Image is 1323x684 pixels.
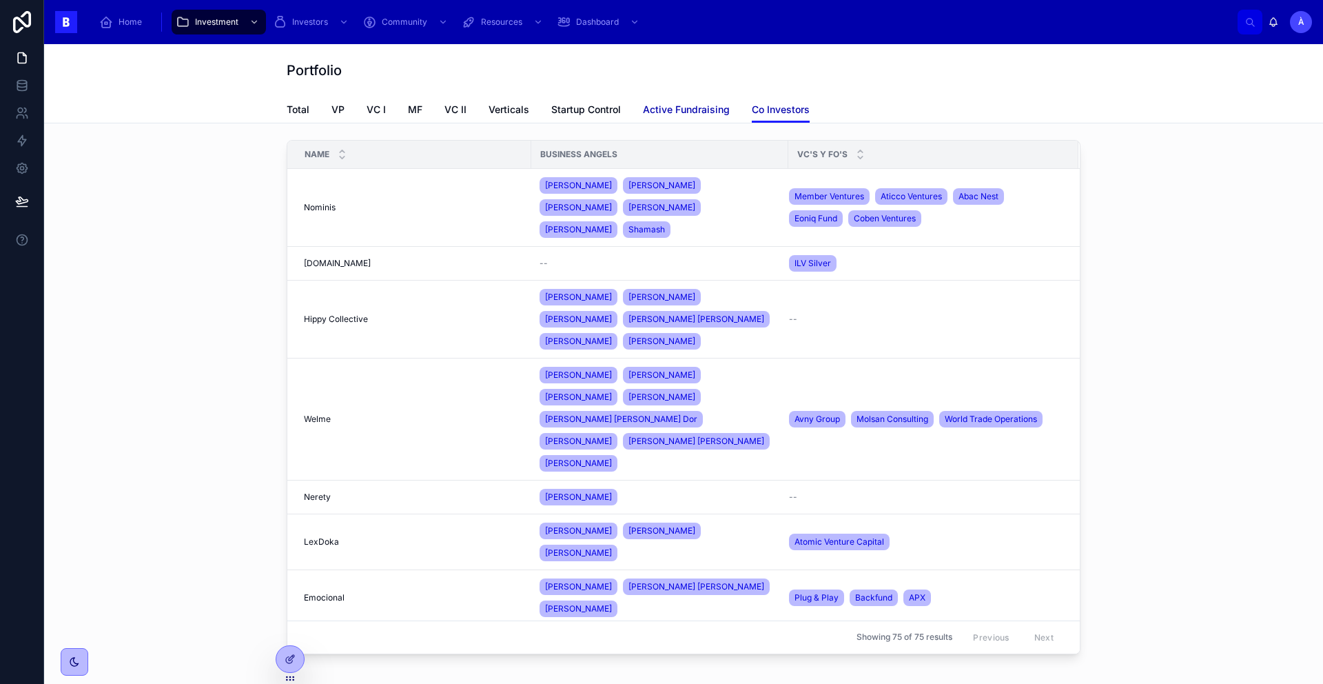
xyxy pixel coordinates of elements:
a: Investment [172,10,266,34]
a: [PERSON_NAME] [540,433,617,450]
span: Member Ventures [794,191,864,202]
a: Coben Ventures [848,210,921,227]
span: [PERSON_NAME] [545,603,612,614]
a: [PERSON_NAME] [540,199,617,216]
span: Molsan Consulting [857,414,928,425]
a: [PERSON_NAME] [540,523,617,539]
a: [PERSON_NAME][PERSON_NAME][PERSON_NAME][PERSON_NAME][PERSON_NAME]Shamash [540,174,780,241]
span: Dashboard [576,17,619,28]
a: [PERSON_NAME] [PERSON_NAME] Dor [540,411,703,428]
span: Resources [481,17,522,28]
a: Atomic Venture Capital [789,531,1062,553]
a: [PERSON_NAME] [540,367,617,383]
a: Avny Group [789,411,845,428]
span: Home [119,17,142,28]
span: Investment [195,17,238,28]
a: Abac Nest [953,188,1004,205]
span: Name [305,149,329,160]
span: Business Angels [540,149,617,160]
span: À [1298,17,1304,28]
span: Co Investors [752,103,810,117]
span: APX [909,592,925,603]
a: Plug & Play [789,590,844,606]
span: [PERSON_NAME] [628,292,695,303]
span: ILV Silver [794,258,831,269]
div: scrollable content [88,7,1238,37]
a: Emocional [304,592,523,603]
span: [PERSON_NAME] [PERSON_NAME] [628,314,764,325]
a: [PERSON_NAME] [PERSON_NAME] [623,433,770,450]
a: [PERSON_NAME][PERSON_NAME][PERSON_NAME][PERSON_NAME][PERSON_NAME] [PERSON_NAME] Dor[PERSON_NAME][... [540,364,780,474]
span: VC I [367,103,386,117]
a: [PERSON_NAME] [540,311,617,328]
a: MF [408,97,422,125]
a: World Trade Operations [939,411,1043,428]
a: Co Investors [752,97,810,123]
a: -- [789,314,1062,325]
span: [PERSON_NAME] [545,581,612,592]
a: [PERSON_NAME] [540,455,617,472]
span: Abac Nest [958,191,998,202]
span: Aticco Ventures [881,191,942,202]
span: [PERSON_NAME] [545,492,612,503]
span: Avny Group [794,414,840,425]
a: Community [358,10,455,34]
a: VC I [367,97,386,125]
span: VP [331,103,345,117]
a: [PERSON_NAME] [540,333,617,350]
span: Backfund [855,592,892,603]
span: [PERSON_NAME] [545,392,612,403]
a: LexDoka [304,536,523,547]
a: Total [287,97,309,125]
span: Vc's y Fo's [797,149,848,160]
a: Atomic Venture Capital [789,534,890,550]
a: [PERSON_NAME] [623,199,701,216]
a: Aticco Ventures [875,188,947,205]
a: Startup Control [551,97,621,125]
a: Molsan Consulting [851,411,934,428]
span: World Trade Operations [945,414,1037,425]
span: [PERSON_NAME] [545,336,612,347]
span: Active Fundraising [643,103,730,117]
a: [PERSON_NAME] [PERSON_NAME] [623,579,770,595]
span: Showing 75 of 75 results [857,632,952,643]
a: Hippy Collective [304,314,523,325]
a: Active Fundraising [643,97,730,125]
span: [PERSON_NAME] [545,525,612,536]
span: LexDoka [304,536,339,547]
h1: Portfolio [287,61,342,80]
a: Home [95,10,152,34]
a: Dashboard [553,10,646,34]
a: Backfund [850,590,898,606]
span: [PERSON_NAME] [545,202,612,213]
a: [PERSON_NAME] [PERSON_NAME] [623,311,770,328]
span: [PERSON_NAME] [PERSON_NAME] [628,436,764,447]
a: [PERSON_NAME] [540,489,617,505]
a: [PERSON_NAME] [623,177,701,194]
span: [PERSON_NAME] [545,458,612,469]
span: Eoniq Fund [794,213,837,224]
a: [PERSON_NAME][PERSON_NAME][PERSON_NAME] [540,520,780,564]
span: Verticals [489,103,529,117]
span: [PERSON_NAME] [628,336,695,347]
a: [PERSON_NAME] [623,289,701,305]
a: -- [540,258,780,269]
a: [PERSON_NAME] [540,545,617,561]
span: Nerety [304,492,331,503]
a: ILV Silver [789,252,1062,274]
span: Hippy Collective [304,314,368,325]
span: -- [540,258,548,269]
a: Member VenturesAticco VenturesAbac NestEoniq FundCoben Ventures [789,185,1062,230]
span: Total [287,103,309,117]
span: VC II [444,103,466,117]
a: [PERSON_NAME] [540,389,617,405]
span: [PERSON_NAME] [545,180,612,191]
span: [PERSON_NAME] [545,370,612,381]
a: ILV Silver [789,255,837,272]
span: [PERSON_NAME] [PERSON_NAME] [628,581,764,592]
a: [PERSON_NAME] [540,221,617,238]
span: [PERSON_NAME] [628,370,695,381]
a: Eoniq Fund [789,210,843,227]
span: [PERSON_NAME] [545,314,612,325]
span: [PERSON_NAME] [628,202,695,213]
